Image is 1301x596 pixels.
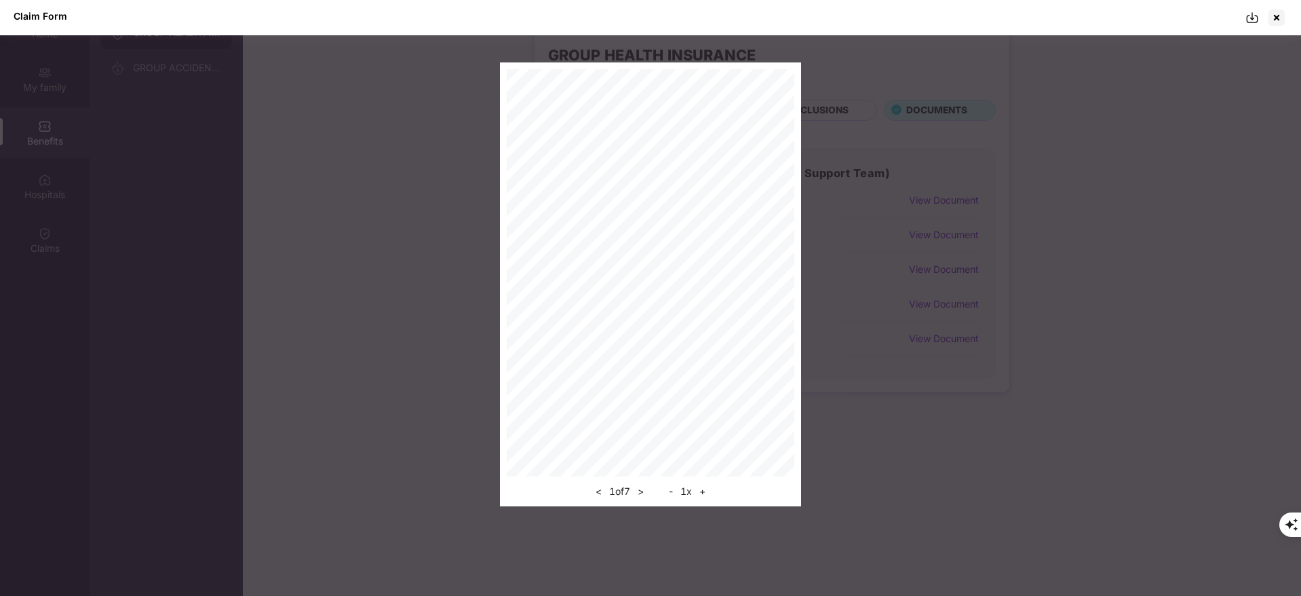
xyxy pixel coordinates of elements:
[14,10,67,22] div: Claim Form
[665,483,677,500] button: -
[591,483,648,500] div: 1 of 7
[1245,11,1259,24] img: svg+xml;base64,PHN2ZyBpZD0iRG93bmxvYWQtMzJ4MzIiIHhtbG5zPSJodHRwOi8vd3d3LnczLm9yZy8yMDAwL3N2ZyIgd2...
[665,483,710,500] div: 1 x
[634,483,648,500] button: >
[695,483,710,500] button: +
[591,483,606,500] button: <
